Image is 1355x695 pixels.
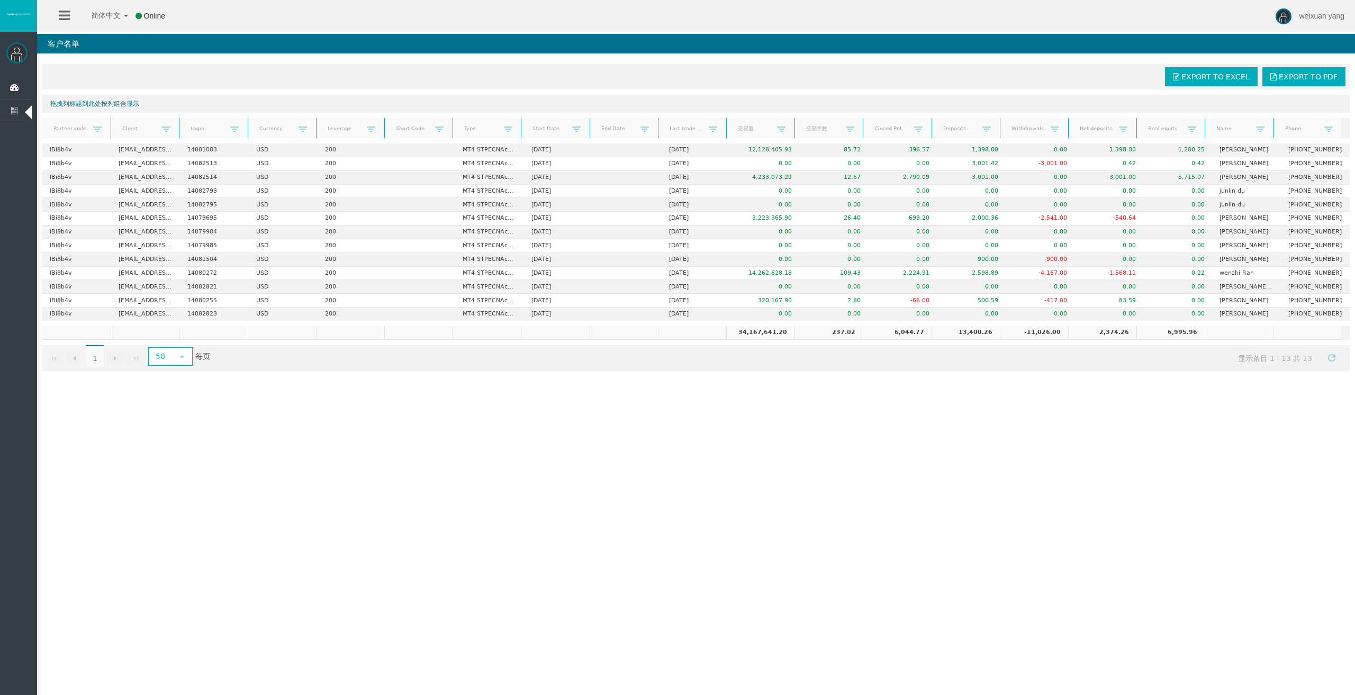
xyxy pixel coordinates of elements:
td: IBi8b4v [42,280,111,294]
td: [PERSON_NAME] [1212,225,1281,239]
td: 3,001.00 [1074,171,1143,185]
td: 200 [318,171,386,185]
td: [EMAIL_ADDRESS][DOMAIN_NAME] [111,157,180,171]
a: 交易量 [731,121,777,136]
td: 0.00 [868,253,937,267]
a: Export to Excel [1165,67,1258,86]
td: 0.00 [730,239,799,253]
td: [DATE] [524,212,593,225]
td: [DATE] [662,239,730,253]
span: 50 [149,348,172,365]
td: [EMAIL_ADDRESS][DOMAIN_NAME] [111,267,180,281]
td: 2,790.09 [868,171,937,185]
td: 200 [318,239,386,253]
td: [DATE] [524,239,593,253]
td: 0.00 [1074,280,1143,294]
td: wenzhi Ran [1212,267,1281,281]
td: IBi8b4v [42,157,111,171]
a: 交易手数 [800,121,846,136]
td: 0.00 [730,308,799,321]
td: 6,044.77 [863,326,931,340]
td: [PHONE_NUMBER] [1281,294,1350,308]
td: 0.00 [937,185,1006,198]
td: junlin du [1212,185,1281,198]
td: 0.00 [1143,294,1212,308]
td: 0.00 [799,157,868,171]
td: 14080272 [180,267,249,281]
td: IBi8b4v [42,267,111,281]
td: MT4 STPECNAccountZeroSpread [455,308,524,321]
a: Phone [1278,121,1324,136]
td: [EMAIL_ADDRESS][DOMAIN_NAME] [111,225,180,239]
td: 0.00 [1074,225,1143,239]
td: 12.67 [799,171,868,185]
td: [PERSON_NAME] [1212,294,1281,308]
span: Export to Excel [1181,73,1250,81]
td: 85.72 [799,143,868,157]
td: IBi8b4v [42,212,111,225]
td: 200 [318,157,386,171]
td: 0.00 [868,198,937,212]
td: 0.00 [730,280,799,294]
td: 0.00 [937,308,1006,321]
td: 0.00 [868,308,937,321]
td: MT4 STPECNAccountZeroSpread [455,280,524,294]
td: USD [249,239,318,253]
td: [EMAIL_ADDRESS][DOMAIN_NAME] [111,294,180,308]
td: IBi8b4v [42,253,111,267]
a: Partner code [47,121,93,136]
td: 2,224.91 [868,267,937,281]
td: 396.57 [868,143,937,157]
td: 200 [318,267,386,281]
td: [EMAIL_ADDRESS][DOMAIN_NAME] [111,185,180,198]
td: -900.00 [1006,253,1074,267]
a: 下一页 [105,348,124,367]
a: Start Date [526,121,572,136]
td: 13,400.26 [932,326,1000,340]
td: 3,223,365.90 [730,212,799,225]
td: 3,001.00 [937,171,1006,185]
a: Client [116,121,162,136]
td: [PERSON_NAME] [1212,253,1281,267]
td: IBi8b4v [42,198,111,212]
td: 14081504 [180,253,249,267]
td: 0.00 [1006,198,1074,212]
td: IBi8b4v [42,225,111,239]
td: USD [249,157,318,171]
span: 显示条目 1 - 13 共 13 [1228,348,1322,368]
td: 0.00 [937,239,1006,253]
td: 0.00 [730,198,799,212]
td: 0.00 [868,157,937,171]
td: 2,000.36 [937,212,1006,225]
td: [DATE] [524,185,593,198]
td: 0.00 [730,157,799,171]
td: MT4 STPECNAccountZeroSpread [455,225,524,239]
td: -66.00 [868,294,937,308]
a: Net deposits [1073,121,1119,136]
td: 4,233,073.29 [730,171,799,185]
td: USD [249,171,318,185]
td: [DATE] [524,294,593,308]
td: [PHONE_NUMBER] [1281,280,1350,294]
span: Online [144,12,165,20]
td: [EMAIL_ADDRESS][DOMAIN_NAME] [111,143,180,157]
span: 简体中文 [77,11,121,20]
td: MT4 STPECNAccountZeroSpread [455,253,524,267]
td: [PERSON_NAME] [1212,308,1281,321]
td: 0.00 [1143,280,1212,294]
td: 0.00 [1006,225,1074,239]
span: Export to PDF [1279,73,1338,81]
td: 0.00 [1074,198,1143,212]
td: 0.00 [1006,308,1074,321]
td: [PHONE_NUMBER] [1281,253,1350,267]
td: 200 [318,212,386,225]
td: 0.00 [1074,308,1143,321]
td: [PHONE_NUMBER] [1281,157,1350,171]
td: USD [249,143,318,157]
a: 刷新 [1323,348,1341,366]
span: select [178,353,186,361]
td: [PHONE_NUMBER] [1281,308,1350,321]
td: USD [249,212,318,225]
td: 12,128,405.93 [730,143,799,157]
td: MT4 STPECNAccountZeroSpread [455,143,524,157]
